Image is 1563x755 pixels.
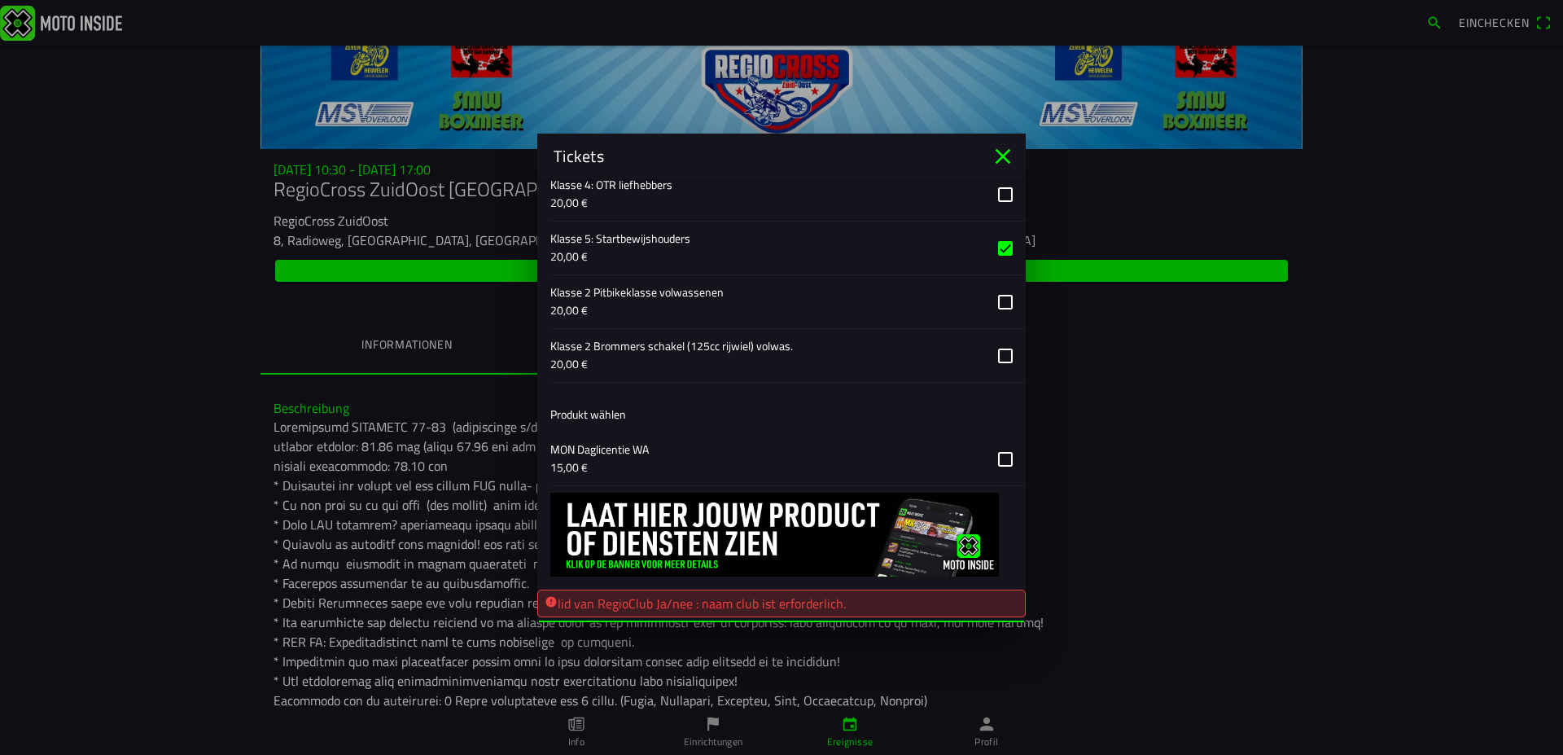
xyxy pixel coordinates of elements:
[550,406,626,423] ion-label: Produkt wählen
[537,144,990,169] ion-title: Tickets
[990,143,1016,169] ion-icon: close
[550,493,999,577] img: 0moMHOOY3raU3U3gHW5KpNDKZy0idSAADlCDDHtX.jpg
[545,594,1018,613] div: lid van RegioClub Ja/nee : naam club ist erforderlich.
[545,595,558,608] ion-icon: alert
